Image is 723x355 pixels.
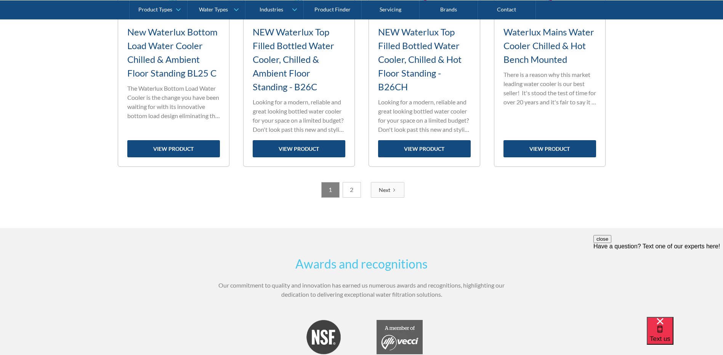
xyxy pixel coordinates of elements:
[138,6,172,13] div: Product Types
[593,235,723,326] iframe: podium webchat widget prompt
[253,98,345,134] p: Looking for a modern, reliable and great looking bottled water cooler for your space on a limited...
[127,140,220,157] a: view product
[503,25,596,66] h3: Waterlux Mains Water Cooler Chilled & Hot Bench Mounted
[503,140,596,157] a: view product
[321,182,340,198] a: 1
[213,255,510,273] h2: Awards and recognitions
[378,98,471,134] p: Looking for a modern, reliable and great looking bottled water cooler for your space on a limited...
[306,320,341,354] img: NSF
[647,317,723,355] iframe: podium webchat widget bubble
[213,281,510,299] p: Our commitment to quality and innovation has earned us numerous awards and recognitions, highligh...
[378,140,471,157] a: view product
[260,6,283,13] div: Industries
[379,186,390,194] div: Next
[343,182,361,198] a: 2
[253,25,345,94] h3: NEW Waterlux Top Filled Bottled Water Cooler, Chilled & Ambient Floor Standing - B26C
[199,6,228,13] div: Water Types
[127,25,220,80] h3: New Waterlux Bottom Load Water Cooler Chilled & Ambient Floor Standing BL25 C
[118,182,606,198] div: List
[378,25,471,94] h3: NEW Waterlux Top Filled Bottled Water Cooler, Chilled & Hot Floor Standing - B26CH
[253,140,345,157] a: view product
[503,70,596,107] p: There is a reason why this market leading water cooler is our best seller! It's stood the test of...
[377,320,423,354] img: Vecci
[371,182,404,198] a: Next Page
[127,84,220,120] p: The Waterlux Bottom Load Water Cooler is the change you have been waiting for with its innovative...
